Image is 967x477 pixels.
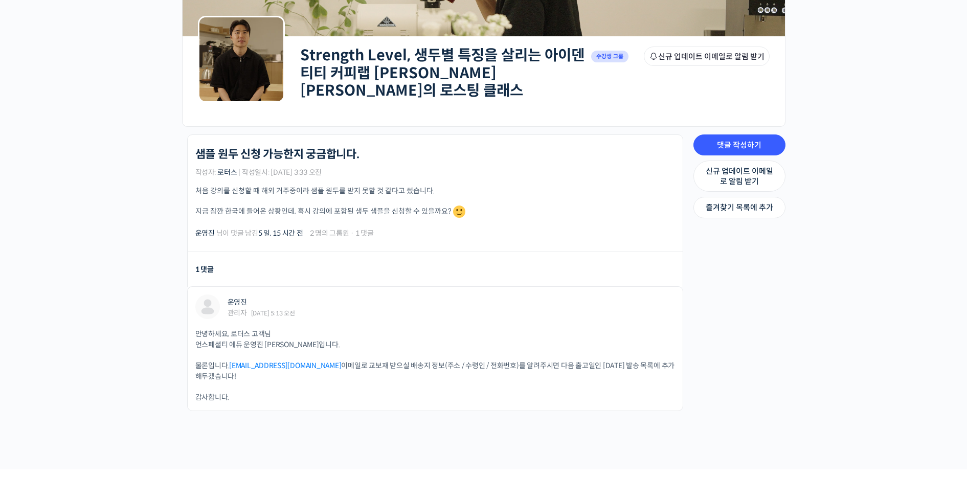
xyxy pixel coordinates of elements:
[644,47,770,66] button: 신규 업데이트 이메일로 알림 받기
[310,230,349,237] span: 2 명의 그룹원
[258,229,303,238] a: 5 일, 15 시간 전
[94,340,106,348] span: 대화
[693,197,785,218] a: 즐겨찾기 목록에 추가
[195,204,675,219] p: 지금 잠깐 한국에 들어온 상황인데, 혹시 강의에 포함된 생두 샘플을 신청할 수 있을까요?
[158,339,170,348] span: 설정
[453,206,465,218] img: 🙂
[198,16,285,103] img: Group logo of Strength Level, 생두별 특징을 살리는 아이덴티티 커피랩 윤원균 대표의 로스팅 클래스
[693,134,785,156] a: 댓글 작성하기
[132,324,196,350] a: 설정
[68,324,132,350] a: 대화
[591,51,629,62] span: 수강생 그룹
[195,360,675,382] p: 물론입니다. 이메일로 교보재 받으실 배송지 정보(주소 / 수령인 / 전화번호)를 알려주시면 다음 출고일인 [DATE] 발송 목록에 추가해두겠습니다!
[195,230,303,237] span: 님이 댓글 남김
[300,46,584,100] a: Strength Level, 생두별 특징을 살리는 아이덴티티 커피랩 [PERSON_NAME] [PERSON_NAME]의 로스팅 클래스
[195,229,215,238] a: 운영진
[355,230,374,237] span: 1 댓글
[3,324,68,350] a: 홈
[228,309,247,316] div: 관리자
[693,161,785,192] a: 신규 업데이트 이메일로 알림 받기
[195,186,675,196] p: 처음 강의를 신청할 때 해외 거주중이라 샘플 원두를 받지 못할 것 같다고 썼습니다.
[195,392,675,403] p: 감사합니다.
[228,298,247,307] a: 운영진
[195,263,214,277] div: 1 댓글
[195,294,220,319] a: "운영진"님 프로필 보기
[229,361,341,370] a: [EMAIL_ADDRESS][DOMAIN_NAME]
[350,229,354,238] span: ·
[251,310,295,316] span: [DATE] 5:13 오전
[217,168,237,177] a: 로터스
[195,169,322,176] span: 작성자: | 작성일시: [DATE] 3:33 오전
[32,339,38,348] span: 홈
[195,329,675,350] p: 안녕하세요, 로터스 고객님 언스페셜티 에듀 운영진 [PERSON_NAME]입니다.
[195,148,359,161] h1: 샘플 원두 신청 가능한지 궁금합니다.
